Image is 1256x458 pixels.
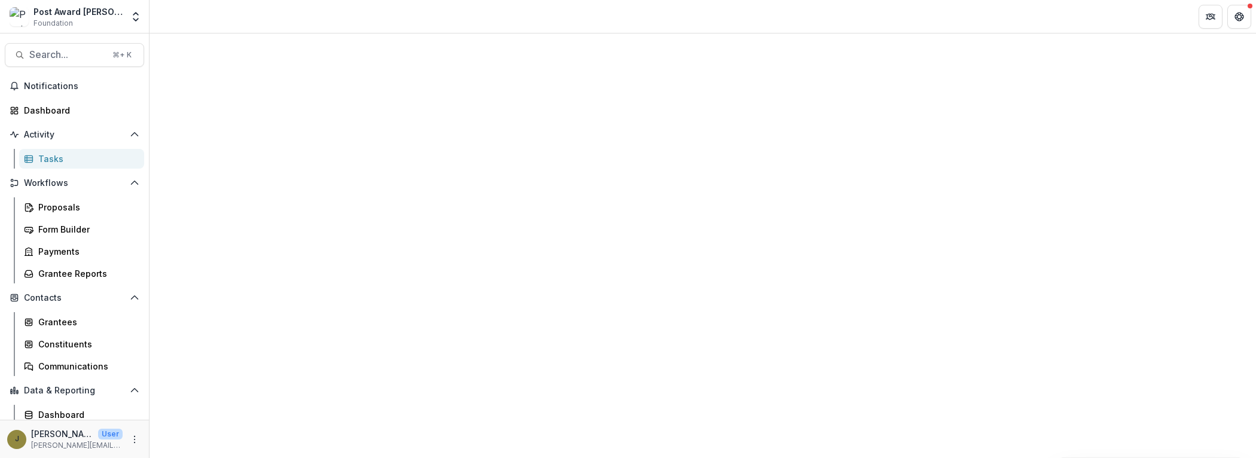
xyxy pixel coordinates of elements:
div: Proposals [38,201,135,213]
a: Proposals [19,197,144,217]
div: Post Award [PERSON_NAME] Childs Memorial Fund [33,5,123,18]
button: More [127,432,142,447]
button: Open entity switcher [127,5,144,29]
span: Workflows [24,178,125,188]
span: Contacts [24,293,125,303]
div: ⌘ + K [110,48,134,62]
span: Foundation [33,18,73,29]
p: [PERSON_NAME][EMAIL_ADDRESS][PERSON_NAME][DOMAIN_NAME] [31,440,123,451]
div: Constituents [38,338,135,350]
div: Dashboard [24,104,135,117]
button: Open Data & Reporting [5,381,144,400]
a: Payments [19,242,144,261]
button: Notifications [5,77,144,96]
span: Data & Reporting [24,386,125,396]
div: Communications [38,360,135,372]
a: Grantee Reports [19,264,144,283]
div: Grantee Reports [38,267,135,280]
button: Open Contacts [5,288,144,307]
span: Activity [24,130,125,140]
div: Jamie [15,435,19,443]
span: Search... [29,49,105,60]
div: Tasks [38,152,135,165]
a: Communications [19,356,144,376]
span: Notifications [24,81,139,91]
p: [PERSON_NAME] [31,428,93,440]
div: Grantees [38,316,135,328]
button: Search... [5,43,144,67]
button: Open Workflows [5,173,144,193]
a: Grantees [19,312,144,332]
button: Partners [1199,5,1223,29]
a: Tasks [19,149,144,169]
a: Dashboard [19,405,144,425]
div: Payments [38,245,135,258]
div: Form Builder [38,223,135,236]
p: User [98,429,123,439]
button: Get Help [1227,5,1251,29]
a: Constituents [19,334,144,354]
button: Open Activity [5,125,144,144]
img: Post Award Jane Coffin Childs Memorial Fund [10,7,29,26]
div: Dashboard [38,408,135,421]
a: Dashboard [5,100,144,120]
a: Form Builder [19,219,144,239]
